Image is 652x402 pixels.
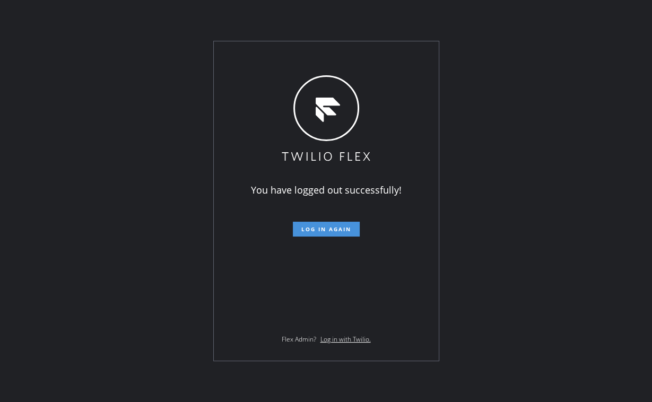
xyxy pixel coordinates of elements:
a: Log in with Twilio. [320,335,371,344]
span: You have logged out successfully! [251,183,402,196]
button: Log in again [293,222,360,237]
span: Log in again [301,225,351,233]
span: Flex Admin? [282,335,316,344]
